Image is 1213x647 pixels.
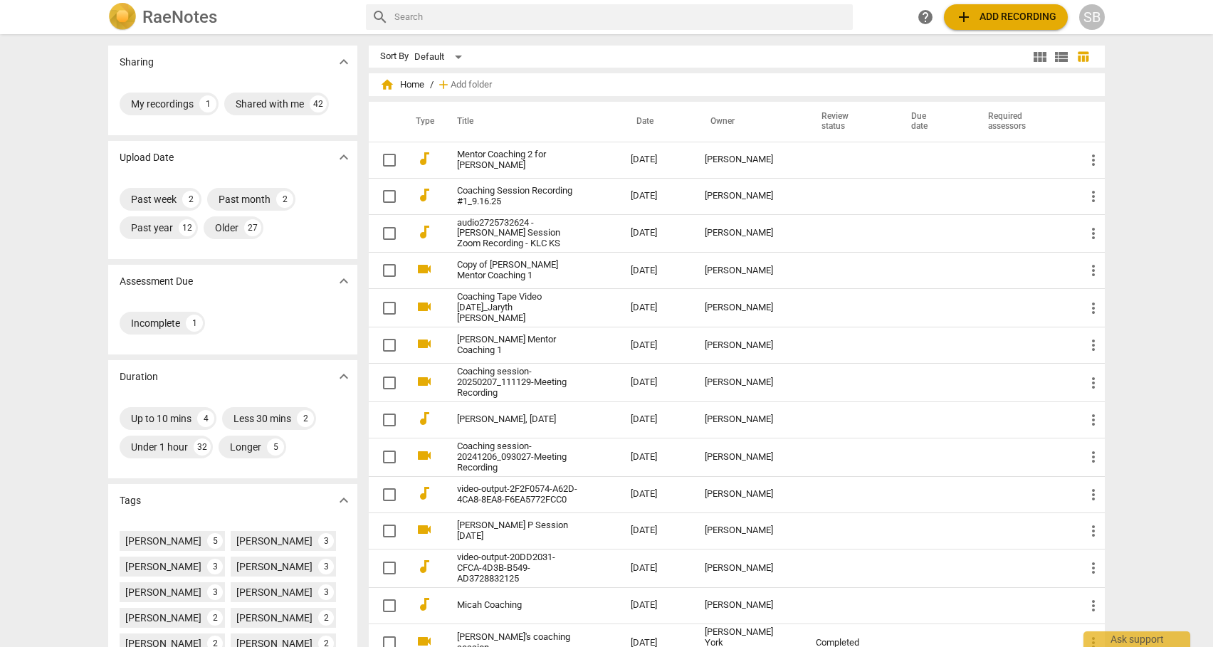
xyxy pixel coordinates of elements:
[1085,152,1102,169] span: more_vert
[120,150,174,165] p: Upload Date
[142,7,217,27] h2: RaeNotes
[394,6,847,28] input: Search
[457,186,579,207] a: Coaching Session Recording #1_9.16.25
[372,9,389,26] span: search
[619,214,693,253] td: [DATE]
[380,78,424,92] span: Home
[215,221,238,235] div: Older
[416,447,433,464] span: videocam
[1085,411,1102,428] span: more_vert
[619,549,693,587] td: [DATE]
[120,493,141,508] p: Tags
[913,4,938,30] a: Help
[276,191,293,208] div: 2
[1085,262,1102,279] span: more_vert
[335,492,352,509] span: expand_more
[705,154,793,165] div: [PERSON_NAME]
[416,186,433,204] span: audiotrack
[436,78,451,92] span: add
[1079,4,1105,30] button: SB
[120,274,193,289] p: Assessment Due
[705,303,793,313] div: [PERSON_NAME]
[416,596,433,613] span: audiotrack
[1031,48,1049,65] span: view_module
[1085,225,1102,242] span: more_vert
[182,191,199,208] div: 2
[414,46,467,68] div: Default
[457,367,579,399] a: Coaching session-20250207_111129-Meeting Recording
[1051,46,1072,68] button: List view
[335,273,352,290] span: expand_more
[705,489,793,500] div: [PERSON_NAME]
[416,261,433,278] span: videocam
[1085,188,1102,205] span: more_vert
[186,315,203,332] div: 1
[131,316,180,330] div: Incomplete
[108,3,355,31] a: LogoRaeNotes
[804,102,894,142] th: Review status
[233,411,291,426] div: Less 30 mins
[705,414,793,425] div: [PERSON_NAME]
[416,223,433,241] span: audiotrack
[120,369,158,384] p: Duration
[131,192,177,206] div: Past week
[1085,448,1102,465] span: more_vert
[380,78,394,92] span: home
[705,525,793,536] div: [PERSON_NAME]
[971,102,1073,142] th: Required assessors
[705,563,793,574] div: [PERSON_NAME]
[236,585,313,599] div: [PERSON_NAME]
[457,414,579,425] a: [PERSON_NAME], [DATE]
[404,102,440,142] th: Type
[1085,559,1102,577] span: more_vert
[244,219,261,236] div: 27
[416,558,433,575] span: audiotrack
[1072,46,1093,68] button: Table view
[416,335,433,352] span: videocam
[310,95,327,112] div: 42
[705,452,793,463] div: [PERSON_NAME]
[451,80,492,90] span: Add folder
[125,611,201,625] div: [PERSON_NAME]
[318,559,334,574] div: 3
[457,484,579,505] a: video-output-2F2F0574-A62D-4CA8-8EA8-F6EA5772FCC0
[457,600,579,611] a: Micah Coaching
[207,559,223,574] div: 3
[236,534,313,548] div: [PERSON_NAME]
[1085,300,1102,317] span: more_vert
[236,559,313,574] div: [PERSON_NAME]
[416,150,433,167] span: audiotrack
[619,438,693,476] td: [DATE]
[267,438,284,456] div: 5
[955,9,972,26] span: add
[194,438,211,456] div: 32
[457,149,579,171] a: Mentor Coaching 2 for [PERSON_NAME]
[236,97,304,111] div: Shared with me
[333,366,355,387] button: Show more
[705,340,793,351] div: [PERSON_NAME]
[333,147,355,168] button: Show more
[318,533,334,549] div: 3
[619,512,693,549] td: [DATE]
[955,9,1056,26] span: Add recording
[131,440,188,454] div: Under 1 hour
[131,97,194,111] div: My recordings
[619,401,693,438] td: [DATE]
[1076,50,1090,63] span: table_chart
[894,102,971,142] th: Due date
[207,584,223,600] div: 3
[705,191,793,201] div: [PERSON_NAME]
[416,521,433,538] span: videocam
[207,533,223,549] div: 5
[457,335,579,356] a: [PERSON_NAME] Mentor Coaching 1
[619,253,693,289] td: [DATE]
[125,534,201,548] div: [PERSON_NAME]
[1029,46,1051,68] button: Tile view
[457,292,579,324] a: Coaching Tape Video [DATE]_Jaryth [PERSON_NAME]
[333,270,355,292] button: Show more
[619,142,693,178] td: [DATE]
[236,611,313,625] div: [PERSON_NAME]
[457,552,579,584] a: video-output-20DD2031-CFCA-4D3B-B549-AD3728832125
[619,364,693,402] td: [DATE]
